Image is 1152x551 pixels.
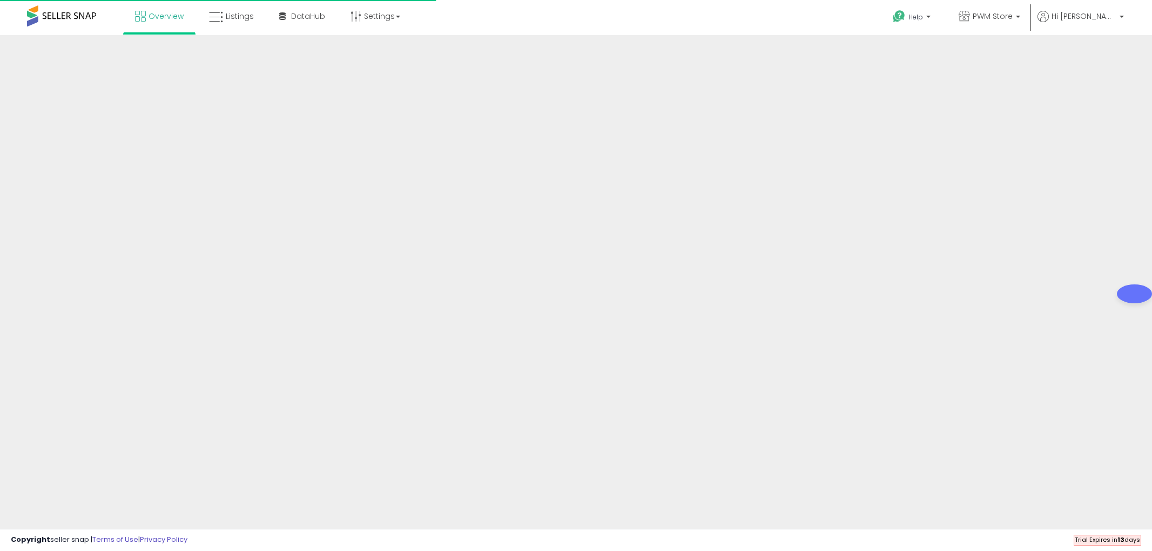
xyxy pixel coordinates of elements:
[908,12,923,22] span: Help
[149,11,184,22] span: Overview
[226,11,254,22] span: Listings
[973,11,1013,22] span: PWM Store
[1052,11,1116,22] span: Hi [PERSON_NAME]
[892,10,906,23] i: Get Help
[1038,11,1124,35] a: Hi [PERSON_NAME]
[291,11,325,22] span: DataHub
[884,2,941,35] a: Help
